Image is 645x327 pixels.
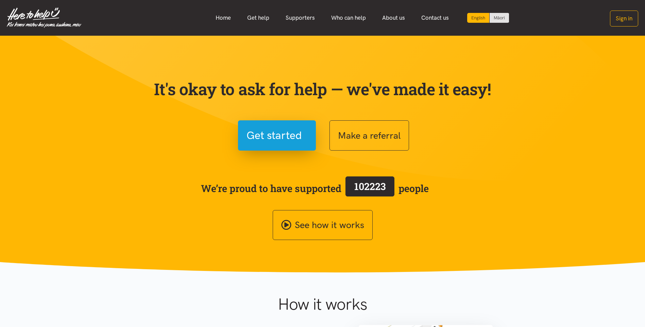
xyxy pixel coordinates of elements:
[354,180,386,193] span: 102223
[211,294,434,314] h1: How it works
[238,120,316,151] button: Get started
[490,13,509,23] a: Switch to Te Reo Māori
[467,13,490,23] div: Current language
[277,11,323,25] a: Supporters
[7,7,81,28] img: Home
[247,127,302,144] span: Get started
[374,11,413,25] a: About us
[467,13,509,23] div: Language toggle
[329,120,409,151] button: Make a referral
[273,210,373,240] a: See how it works
[610,11,638,27] button: Sign in
[153,79,493,99] p: It's okay to ask for help — we've made it easy!
[323,11,374,25] a: Who can help
[239,11,277,25] a: Get help
[341,175,398,202] a: 102223
[207,11,239,25] a: Home
[201,175,429,202] span: We’re proud to have supported people
[413,11,457,25] a: Contact us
